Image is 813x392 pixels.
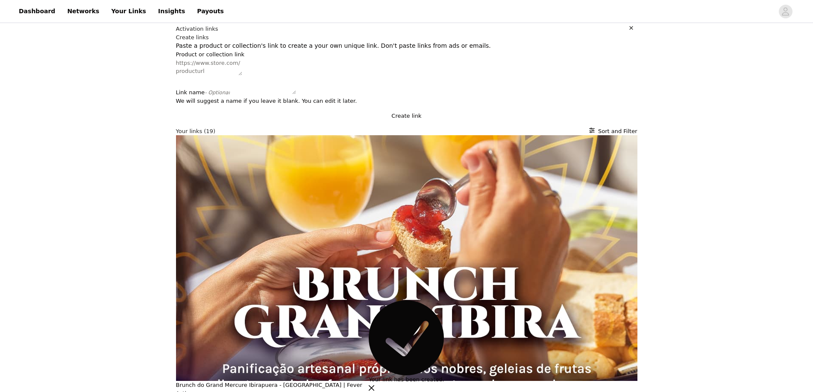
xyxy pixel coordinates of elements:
a: Your Links [106,2,151,21]
button: Brunch do Grand Mercure Ibirapuera - [GEOGRAPHIC_DATA] | Fever [176,381,362,389]
h1: Activation links [176,25,218,33]
span: - Optional [205,90,230,96]
img: Brunch do Grand Mercure Ibirapuera - São Paulo - Reservas | Fever [176,135,637,381]
div: avatar [781,5,790,18]
h2: Create links [176,33,637,42]
a: Networks [62,2,104,21]
div: We will suggest a name if you leave it blank. You can edit it later. [176,97,637,105]
label: Link name [176,89,230,96]
label: Product or collection link [176,51,244,58]
a: Insights [153,2,190,21]
h2: Your links (19) [176,127,215,136]
p: Paste a product or collection's link to create a your own unique link. Don't paste links from ads... [176,41,637,50]
button: Create link [176,112,637,120]
a: Payouts [192,2,229,21]
button: Sort and Filter [589,127,637,136]
a: Dashboard [14,2,60,21]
